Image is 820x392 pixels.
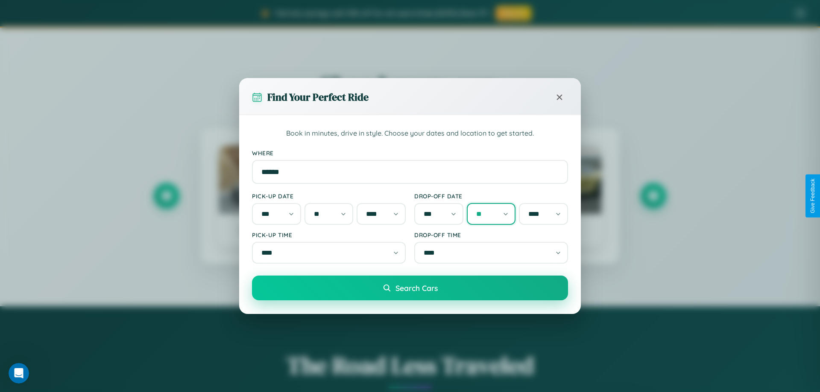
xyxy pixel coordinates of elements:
span: Search Cars [395,283,438,293]
label: Drop-off Date [414,192,568,200]
label: Pick-up Time [252,231,406,238]
label: Drop-off Time [414,231,568,238]
p: Book in minutes, drive in style. Choose your dates and location to get started. [252,128,568,139]
label: Where [252,149,568,157]
label: Pick-up Date [252,192,406,200]
h3: Find Your Perfect Ride [267,90,369,104]
button: Search Cars [252,276,568,300]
